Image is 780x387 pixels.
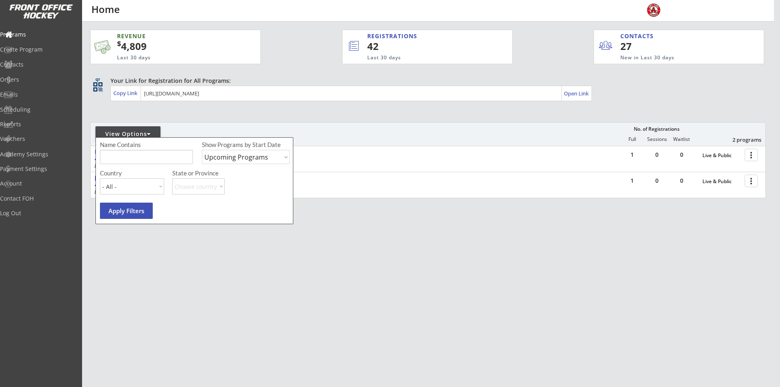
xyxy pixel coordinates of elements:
[100,142,164,148] div: Name Contains
[669,152,694,158] div: 0
[100,170,164,176] div: Country
[702,179,741,184] div: Live & Public
[564,90,589,97] div: Open Link
[645,136,669,142] div: Sessions
[367,39,485,53] div: 42
[202,142,288,148] div: Show Programs by Start Date
[95,175,221,188] div: [DATE] 8 WEEK DEVELOPMENT SESSIONS 4:15PM-5:15PM [GEOGRAPHIC_DATA]
[117,32,221,40] div: REVENUE
[669,136,693,142] div: Waitlist
[702,153,741,158] div: Live & Public
[95,163,219,168] div: [DATE] - [DATE]
[645,178,669,184] div: 0
[631,126,682,132] div: No. of Registrations
[620,136,644,142] div: Full
[92,81,104,93] button: qr_code
[95,189,219,194] div: [DATE] - [DATE]
[117,39,121,48] sup: $
[620,178,644,184] div: 1
[645,152,669,158] div: 0
[117,54,221,61] div: Last 30 days
[620,54,726,61] div: New in Last 30 days
[110,77,741,85] div: Your Link for Registration for All Programs:
[620,39,670,53] div: 27
[93,77,102,82] div: qr
[564,88,589,99] a: Open Link
[100,203,153,219] button: Apply Filters
[367,54,479,61] div: Last 30 days
[620,32,657,40] div: CONTACTS
[117,39,235,53] div: 4,809
[95,149,221,162] div: FRIDAYS 8 WEEK DEVELOPMENT SESSIONS 4:45PM-6:15PM MEADOWVALE 4 RINKS
[719,136,761,143] div: 2 programs
[745,175,758,187] button: more_vert
[745,149,758,161] button: more_vert
[113,89,139,97] div: Copy Link
[620,152,644,158] div: 1
[669,178,694,184] div: 0
[95,130,160,138] div: View Options
[367,32,474,40] div: REGISTRATIONS
[172,170,288,176] div: State or Province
